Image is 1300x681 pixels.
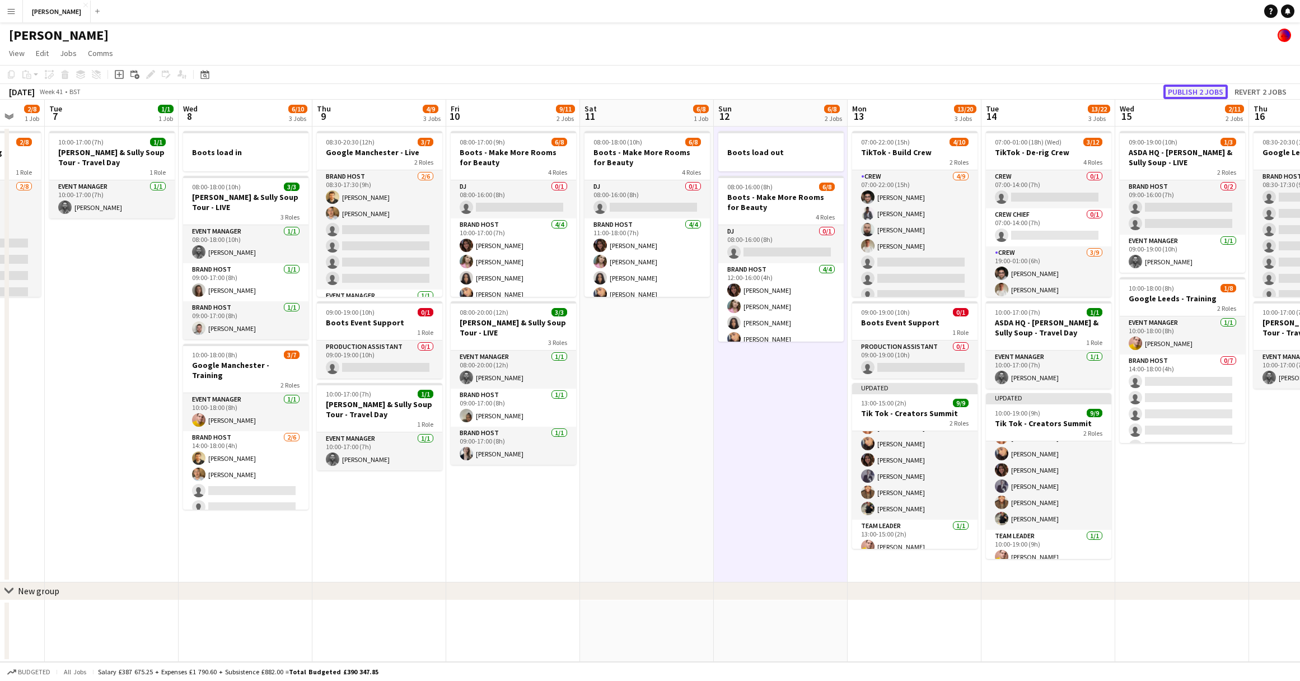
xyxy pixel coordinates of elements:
span: 11 [583,110,597,123]
div: 1 Job [25,114,39,123]
h3: [PERSON_NAME] & Sully Soup Tour - Travel Day [317,399,442,419]
app-card-role: Brand Host4/411:00-18:00 (7h)[PERSON_NAME][PERSON_NAME][PERSON_NAME][PERSON_NAME] [584,218,710,305]
span: 10:00-18:00 (8h) [192,351,237,359]
app-card-role: Event Manager1/110:00-17:00 (7h)[PERSON_NAME] [986,351,1111,389]
div: New group [18,585,59,596]
app-card-role: Crew3/919:00-01:00 (6h)[PERSON_NAME][PERSON_NAME] [986,246,1111,414]
span: 08:00-17:00 (9h) [460,138,505,146]
span: 08:00-16:00 (8h) [727,183,773,191]
app-job-card: 10:00-18:00 (8h)1/8Google Leeds - Training2 RolesEvent Manager1/110:00-18:00 (8h)[PERSON_NAME]Bra... [1120,277,1245,443]
app-job-card: 09:00-19:00 (10h)0/1Boots Event Support1 RoleProduction Assistant0/109:00-19:00 (10h) [852,301,978,379]
span: Thu [317,104,331,114]
app-card-role: Event Manager1/110:00-18:00 (8h)[PERSON_NAME] [1120,316,1245,355]
span: 13:00-15:00 (2h) [861,399,906,407]
app-card-role: Brand Host0/714:00-18:00 (4h) [1120,355,1245,490]
h3: Boots Event Support [852,318,978,328]
span: 3 Roles [548,338,567,347]
span: 08:00-18:00 (10h) [593,138,642,146]
span: Jobs [60,48,77,58]
span: 1/1 [418,390,433,398]
button: Publish 2 jobs [1163,85,1228,99]
span: 10:00-17:00 (7h) [326,390,371,398]
h3: ASDA HQ - [PERSON_NAME] & Sully Soup - LIVE [1120,147,1245,167]
span: 9/9 [953,399,969,407]
app-card-role: Event Manager1/108:00-18:00 (10h)[PERSON_NAME] [183,225,308,263]
span: 1 Role [1086,338,1102,347]
span: 6/10 [288,105,307,113]
div: 08:00-18:00 (10h)6/8Boots - Make More Rooms for Beauty4 RolesDJ0/108:00-16:00 (8h) Brand Host4/41... [584,131,710,297]
app-card-role: DJ0/108:00-16:00 (8h) [718,225,844,263]
span: 0/1 [418,308,433,316]
app-card-role: Crew Chief0/107:00-14:00 (7h) [986,208,1111,246]
app-card-role: Event Manager1/110:00-17:00 (7h)[PERSON_NAME] [49,180,175,218]
h3: Google Manchester - Live [317,147,442,157]
app-card-role: Brand Host4/410:00-17:00 (7h)[PERSON_NAME][PERSON_NAME][PERSON_NAME][PERSON_NAME] [451,218,576,305]
app-job-card: Boots load out [718,131,844,171]
span: 13/22 [1088,105,1110,113]
div: Updated [986,393,1111,402]
span: 2 Roles [414,158,433,166]
app-card-role: Event Manager1/110:00-17:00 (7h)[PERSON_NAME] [317,432,442,470]
div: Updated [852,383,978,392]
span: Week 41 [37,87,65,96]
span: 1 Role [417,420,433,428]
span: Edit [36,48,49,58]
span: 12 [717,110,732,123]
span: 10:00-17:00 (7h) [995,308,1040,316]
h3: Tik Tok - Creators Summit [986,418,1111,428]
h3: Google Manchester - Training [183,360,308,380]
div: 2 Jobs [1226,114,1243,123]
span: Fri [451,104,460,114]
span: 10:00-17:00 (7h) [58,138,104,146]
span: 1 Role [16,168,32,176]
app-job-card: Updated10:00-19:00 (9h)9/9Tik Tok - Creators Summit2 Roles10:00-19:00 (9h)[PERSON_NAME][PERSON_NA... [986,393,1111,559]
app-card-role: Production Assistant0/109:00-19:00 (10h) [317,340,442,379]
button: [PERSON_NAME] [23,1,91,22]
app-card-role: DJ0/108:00-16:00 (8h) [451,180,576,218]
span: 6/8 [693,105,709,113]
span: Wed [1120,104,1134,114]
app-job-card: 07:00-01:00 (18h) (Wed)3/12TikTok - De-rig Crew4 RolesCrew0/107:00-14:00 (7h) Crew Chief0/107:00-... [986,131,1111,297]
span: Comms [88,48,113,58]
span: 1 Role [149,168,166,176]
span: 2/11 [1225,105,1244,113]
span: Tue [986,104,999,114]
app-card-role: Brand Host1/109:00-17:00 (8h)[PERSON_NAME] [183,263,308,301]
div: 08:00-16:00 (8h)6/8Boots - Make More Rooms for Beauty4 RolesDJ0/108:00-16:00 (8h) Brand Host4/412... [718,176,844,342]
span: 07:00-01:00 (18h) (Wed) [995,138,1061,146]
app-user-avatar: Tobin James [1278,29,1291,42]
span: View [9,48,25,58]
span: 6/8 [819,183,835,191]
span: 3/12 [1083,138,1102,146]
span: 1/1 [150,138,166,146]
span: 2 Roles [950,419,969,427]
h3: Boots Event Support [317,318,442,328]
a: View [4,46,29,60]
span: 4 Roles [816,213,835,221]
h3: TikTok - De-rig Crew [986,147,1111,157]
span: 1/8 [1220,284,1236,292]
h1: [PERSON_NAME] [9,27,109,44]
app-card-role: Brand Host2/614:00-18:00 (4h)[PERSON_NAME][PERSON_NAME] [183,431,308,551]
span: 1 Role [952,328,969,337]
app-job-card: 10:00-17:00 (7h)1/1ASDA HQ - [PERSON_NAME] & Sully Soup - Travel Day1 RoleEvent Manager1/110:00-1... [986,301,1111,389]
h3: [PERSON_NAME] & Sully Soup Tour - Travel Day [49,147,175,167]
a: Comms [83,46,118,60]
span: 09:00-19:00 (10h) [326,308,375,316]
div: 3 Jobs [1088,114,1110,123]
span: Wed [183,104,198,114]
div: Updated13:00-15:00 (2h)9/9Tik Tok - Creators Summit2 Roles13:00-15:00 (2h)[PERSON_NAME][PERSON_NA... [852,383,978,549]
app-card-role: Brand Host1/109:00-17:00 (8h)[PERSON_NAME] [183,301,308,339]
span: 09:00-19:00 (10h) [861,308,910,316]
app-card-role: DJ0/108:00-16:00 (8h) [584,180,710,218]
app-job-card: 08:00-18:00 (10h)3/3[PERSON_NAME] & Sully Soup Tour - LIVE3 RolesEvent Manager1/108:00-18:00 (10h... [183,176,308,339]
app-job-card: 08:30-20:30 (12h)3/7Google Manchester - Live2 RolesBrand Host2/608:30-17:30 (9h)[PERSON_NAME][PER... [317,131,442,297]
span: 6/8 [824,105,840,113]
span: 3/7 [284,351,300,359]
app-job-card: 08:00-17:00 (9h)6/8Boots - Make More Rooms for Beauty4 RolesDJ0/108:00-16:00 (8h) Brand Host4/410... [451,131,576,297]
h3: Boots - Make More Rooms for Beauty [584,147,710,167]
span: Thu [1254,104,1268,114]
app-job-card: 08:00-20:00 (12h)3/3[PERSON_NAME] & Sully Soup Tour - LIVE3 RolesEvent Manager1/108:00-20:00 (12h... [451,301,576,465]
